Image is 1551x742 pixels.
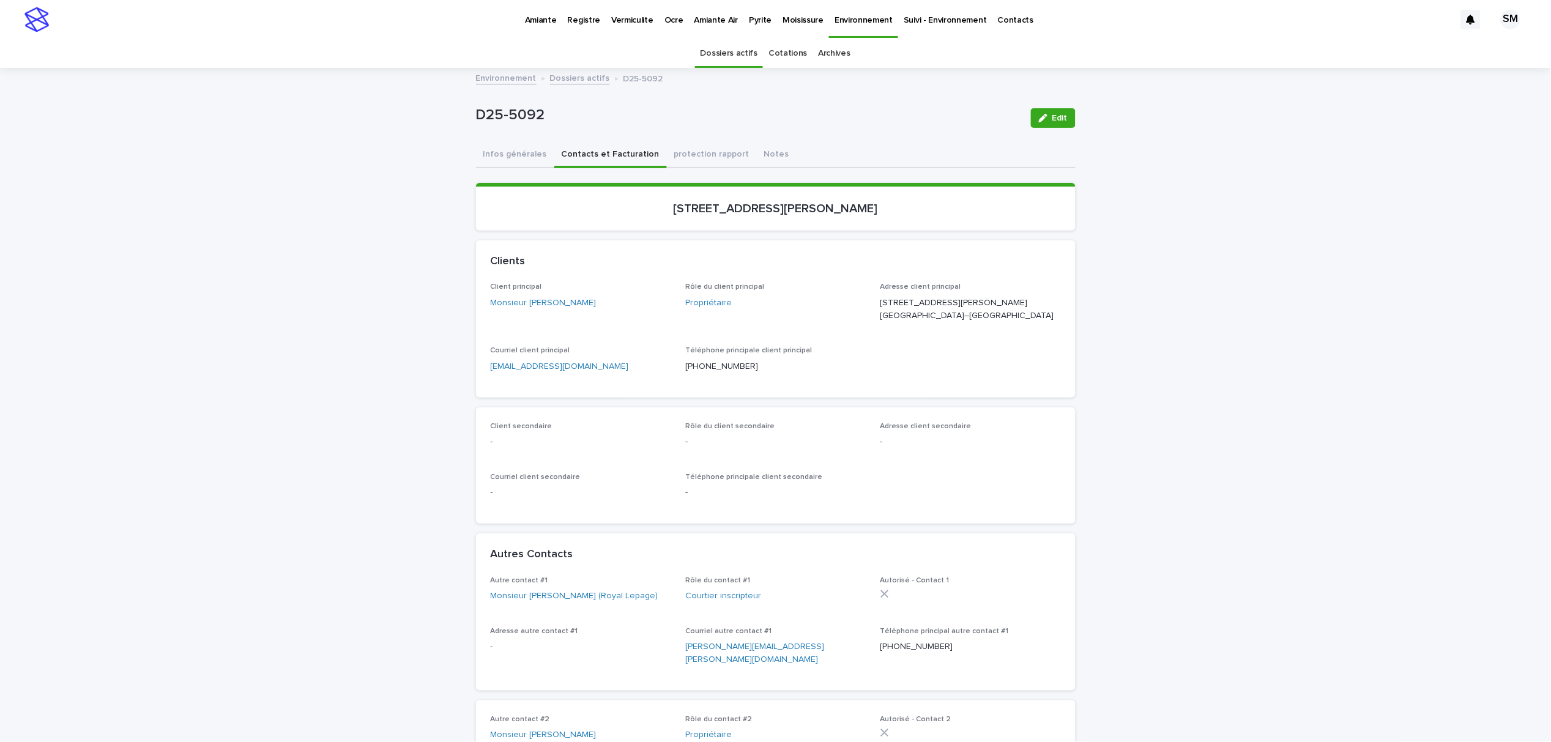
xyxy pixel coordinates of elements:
[554,143,667,168] button: Contacts et Facturation
[491,590,658,603] a: Monsieur [PERSON_NAME] (Royal Lepage)
[491,283,542,291] span: Client principal
[685,577,750,584] span: Rôle du contact #1
[685,486,866,499] p: -
[685,642,824,664] a: [PERSON_NAME][EMAIL_ADDRESS][PERSON_NAME][DOMAIN_NAME]
[685,423,775,430] span: Rôle du client secondaire
[491,297,597,310] a: Monsieur [PERSON_NAME]
[685,436,866,448] p: -
[1031,108,1076,128] button: Edit
[476,143,554,168] button: Infos générales
[880,297,1061,322] p: [STREET_ADDRESS][PERSON_NAME] [GEOGRAPHIC_DATA]–[GEOGRAPHIC_DATA]
[880,628,1009,635] span: Téléphone principal autre contact #1
[880,436,1061,448] p: -
[685,283,764,291] span: Rôle du client principal
[667,143,757,168] button: protection rapport
[685,347,812,354] span: Téléphone principale client principal
[491,729,597,741] a: Monsieur [PERSON_NAME]
[685,360,866,373] p: [PHONE_NUMBER]
[491,255,526,269] h2: Clients
[768,39,807,68] a: Cotations
[491,423,552,430] span: Client secondaire
[491,436,671,448] p: -
[880,283,961,291] span: Adresse client principal
[880,716,951,723] span: Autorisé - Contact 2
[491,716,550,723] span: Autre contact #2
[491,486,671,499] p: -
[491,640,671,653] p: -
[491,473,581,481] span: Courriel client secondaire
[685,590,761,603] a: Courtier inscripteur
[24,7,49,32] img: stacker-logo-s-only.png
[623,71,663,84] p: D25-5092
[880,423,972,430] span: Adresse client secondaire
[685,473,822,481] span: Téléphone principale client secondaire
[685,729,732,741] a: Propriétaire
[880,640,1061,653] p: [PHONE_NUMBER]
[491,347,570,354] span: Courriel client principal
[491,548,573,562] h2: Autres Contacts
[550,70,610,84] a: Dossiers actifs
[701,39,757,68] a: Dossiers actifs
[491,628,578,635] span: Adresse autre contact #1
[880,577,950,584] span: Autorisé - Contact 1
[476,106,1021,124] p: D25-5092
[685,297,732,310] a: Propriétaire
[491,577,548,584] span: Autre contact #1
[819,39,851,68] a: Archives
[685,628,772,635] span: Courriel autre contact #1
[1501,10,1520,29] div: SM
[491,362,629,371] a: [EMAIL_ADDRESS][DOMAIN_NAME]
[476,70,537,84] a: Environnement
[1052,114,1068,122] span: Edit
[757,143,797,168] button: Notes
[685,716,752,723] span: Rôle du contact #2
[491,201,1061,216] p: [STREET_ADDRESS][PERSON_NAME]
